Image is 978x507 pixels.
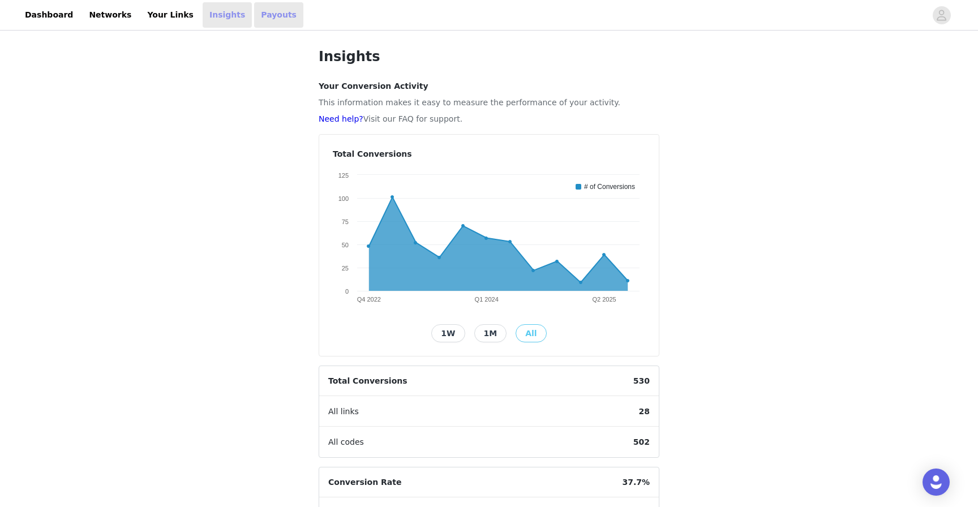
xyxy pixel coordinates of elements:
text: 125 [338,172,349,179]
button: 1W [431,324,465,342]
span: All links [319,397,368,427]
h4: Total Conversions [333,148,645,160]
span: 37.7% [613,467,659,497]
text: Q4 2022 [357,296,381,303]
p: This information makes it easy to measure the performance of your activity. [319,97,659,109]
a: Networks [82,2,138,28]
text: 100 [338,195,349,202]
p: Visit our FAQ for support. [319,113,659,125]
div: Open Intercom Messenger [923,469,950,496]
a: Payouts [254,2,303,28]
span: 28 [630,397,659,427]
span: 530 [624,366,659,396]
span: Total Conversions [319,366,417,396]
a: Insights [203,2,252,28]
span: Conversion Rate [319,467,410,497]
span: 502 [624,427,659,457]
a: Need help? [319,114,363,123]
a: Your Links [140,2,200,28]
button: 1M [474,324,507,342]
text: 25 [342,265,349,272]
text: 75 [342,218,349,225]
text: # of Conversions [584,183,635,191]
h1: Insights [319,46,659,67]
div: avatar [936,6,947,24]
text: 50 [342,242,349,248]
text: Q2 2025 [593,296,616,303]
button: All [516,324,546,342]
a: Dashboard [18,2,80,28]
text: 0 [345,288,349,295]
h4: Your Conversion Activity [319,80,659,92]
span: All codes [319,427,373,457]
text: Q1 2024 [475,296,499,303]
